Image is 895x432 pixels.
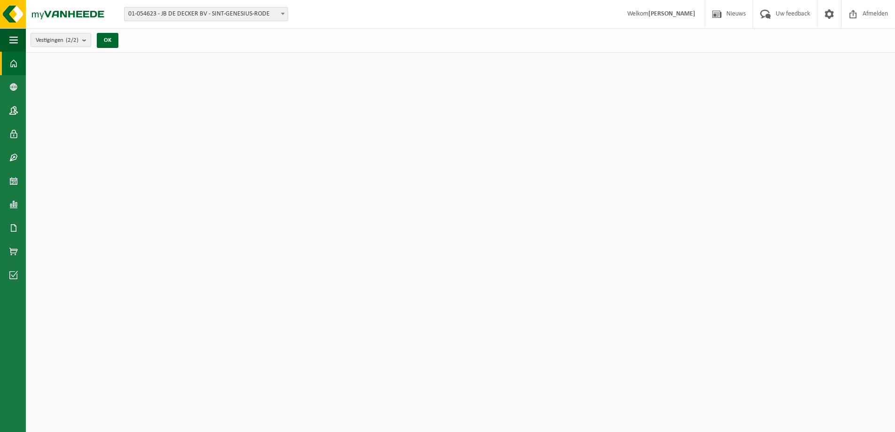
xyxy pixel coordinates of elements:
button: Vestigingen(2/2) [31,33,91,47]
span: 01-054623 - JB DE DECKER BV - SINT-GENESIUS-RODE [125,8,288,21]
span: 01-054623 - JB DE DECKER BV - SINT-GENESIUS-RODE [124,7,288,21]
iframe: chat widget [5,411,157,432]
span: Vestigingen [36,33,78,47]
count: (2/2) [66,37,78,43]
strong: [PERSON_NAME] [648,10,695,17]
button: OK [97,33,118,48]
